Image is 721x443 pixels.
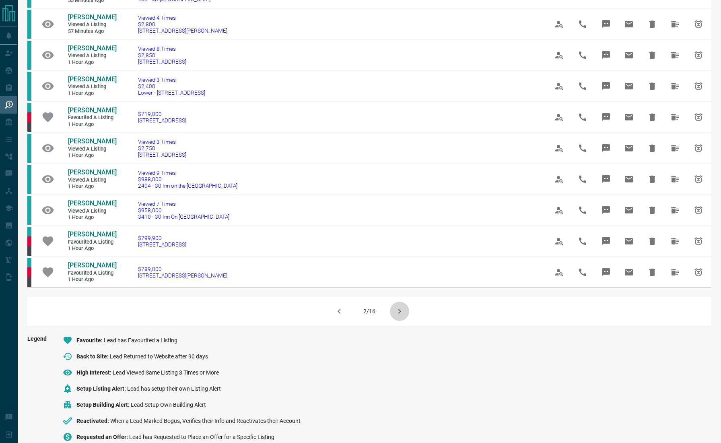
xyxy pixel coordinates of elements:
[550,232,569,251] span: View Profile
[665,108,685,127] span: Hide All from Constance Cerf
[68,199,117,207] span: [PERSON_NAME]
[27,246,31,256] div: mrloft.ca
[27,277,31,287] div: mrloft.ca
[619,232,639,251] span: Email
[138,213,229,220] span: 3410 - 30 Inn On [GEOGRAPHIC_DATA]
[689,14,708,34] span: Snooze
[68,52,116,59] span: Viewed a Listing
[573,170,592,189] span: Call
[550,14,569,34] span: View Profile
[573,232,592,251] span: Call
[596,77,616,96] span: Message
[596,108,616,127] span: Message
[665,139,685,158] span: Hide All from Hayley Pile
[138,14,227,21] span: Viewed 4 Times
[550,263,569,282] span: View Profile
[68,230,117,238] span: [PERSON_NAME]
[138,272,227,279] span: [STREET_ADDRESS][PERSON_NAME]
[68,13,116,22] a: [PERSON_NAME]
[68,177,116,184] span: Viewed a Listing
[68,214,116,221] span: 1 hour ago
[643,108,662,127] span: Hide
[76,369,113,376] span: High Interest
[68,44,117,52] span: [PERSON_NAME]
[665,46,685,65] span: Hide All from Hayley Pile
[68,270,116,277] span: Favourited a Listing
[27,258,31,267] div: condos.ca
[573,108,592,127] span: Call
[138,14,227,34] a: Viewed 4 Times$2,800[STREET_ADDRESS][PERSON_NAME]
[573,263,592,282] span: Call
[68,245,116,252] span: 1 hour ago
[68,137,116,146] a: [PERSON_NAME]
[689,232,708,251] span: Snooze
[550,201,569,220] span: View Profile
[138,77,205,96] a: Viewed 3 Times$2,400Lower - [STREET_ADDRESS]
[138,83,205,89] span: $2,400
[76,434,129,440] span: Requested an Offer
[138,182,237,189] span: 2404 - 30 Inn on the [GEOGRAPHIC_DATA]
[138,266,227,272] span: $789,000
[68,83,116,90] span: Viewed a Listing
[68,121,116,128] span: 1 hour ago
[138,139,186,145] span: Viewed 3 Times
[76,418,110,424] span: Reactivated
[643,232,662,251] span: Hide
[27,267,31,277] div: property.ca
[76,402,131,408] span: Setup Building Alert
[596,139,616,158] span: Message
[138,46,186,65] a: Viewed 8 Times$2,850[STREET_ADDRESS]
[619,263,639,282] span: Email
[27,227,31,236] div: condos.ca
[550,46,569,65] span: View Profile
[596,170,616,189] span: Message
[68,28,116,35] span: 57 minutes ago
[550,170,569,189] span: View Profile
[596,232,616,251] span: Message
[68,168,116,177] a: [PERSON_NAME]
[665,232,685,251] span: Hide All from Constance Cerf
[550,77,569,96] span: View Profile
[573,201,592,220] span: Call
[138,151,186,158] span: [STREET_ADDRESS]
[68,152,116,159] span: 1 hour ago
[596,263,616,282] span: Message
[68,208,116,215] span: Viewed a Listing
[689,170,708,189] span: Snooze
[104,337,177,344] span: Lead has Favourited a Listing
[619,139,639,158] span: Email
[619,77,639,96] span: Email
[619,201,639,220] span: Email
[596,201,616,220] span: Message
[596,46,616,65] span: Message
[68,137,117,145] span: [PERSON_NAME]
[573,139,592,158] span: Call
[138,176,237,182] span: $988,000
[619,170,639,189] span: Email
[138,139,186,158] a: Viewed 3 Times$2,750[STREET_ADDRESS]
[138,201,229,220] a: Viewed 7 Times$958,0003410 - 30 Inn On [GEOGRAPHIC_DATA]
[110,418,301,424] span: When a Lead Marked Bogus, Verifies their Info and Reactivates their Account
[138,207,229,213] span: $958,000
[363,308,375,315] div: 2/16
[27,134,31,163] div: condos.ca
[665,201,685,220] span: Hide All from Azar Alamdari
[27,122,31,132] div: mrloft.ca
[643,201,662,220] span: Hide
[68,230,116,239] a: [PERSON_NAME]
[27,196,31,225] div: condos.ca
[27,112,31,122] div: property.ca
[138,21,227,27] span: $2,800
[689,77,708,96] span: Snooze
[138,89,205,96] span: Lower - [STREET_ADDRESS]
[76,385,127,392] span: Setup Listing Alert
[689,263,708,282] span: Snooze
[689,139,708,158] span: Snooze
[129,434,274,440] span: Lead has Requested to Place an Offer for a Specific Listing
[550,139,569,158] span: View Profile
[643,170,662,189] span: Hide
[76,337,104,344] span: Favourite
[643,46,662,65] span: Hide
[138,235,186,241] span: $799,900
[665,77,685,96] span: Hide All from Hayley Pile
